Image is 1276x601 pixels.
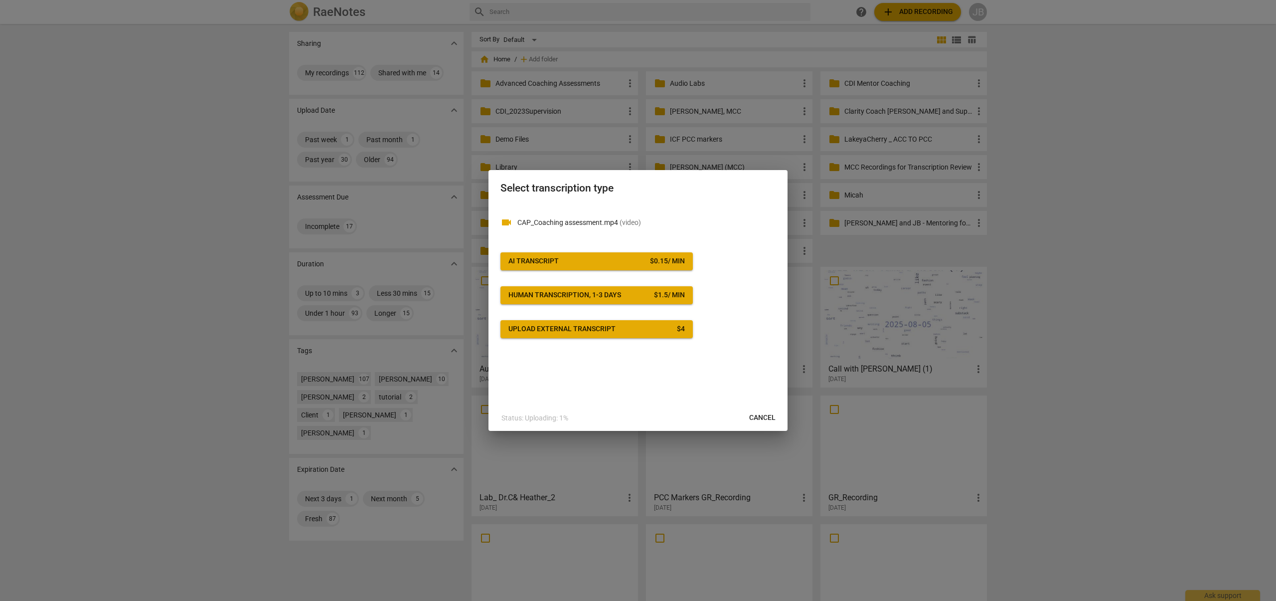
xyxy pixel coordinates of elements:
button: AI Transcript$0.15/ min [500,252,693,270]
span: Cancel [749,413,776,423]
span: videocam [500,216,512,228]
button: Human transcription, 1-3 days$1.5/ min [500,286,693,304]
div: $ 0.15 / min [650,256,685,266]
h2: Select transcription type [500,182,776,195]
div: AI Transcript [508,256,559,266]
button: Cancel [741,409,784,427]
p: CAP_Coaching assessment.mp4(video) [517,217,776,228]
div: $ 4 [677,324,685,334]
div: $ 1.5 / min [654,290,685,300]
div: Human transcription, 1-3 days [508,290,621,300]
div: Upload external transcript [508,324,616,334]
button: Upload external transcript$4 [500,320,693,338]
p: Status: Uploading: 1% [501,413,568,423]
span: ( video ) [620,218,641,226]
